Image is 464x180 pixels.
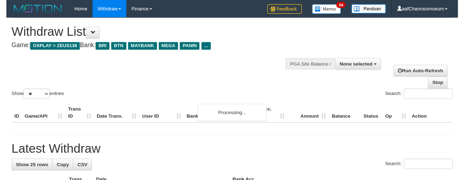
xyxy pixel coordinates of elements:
th: Game/API [16,106,61,126]
label: Search: [389,91,459,102]
span: OXPLAY > ZEUS138 [24,43,75,51]
th: Trans ID [61,106,90,126]
label: Search: [389,163,459,174]
img: panduan.png [355,4,390,14]
th: User ID [137,106,182,126]
img: MOTION_logo.png [5,4,59,14]
th: Status [364,106,386,126]
th: Amount [289,106,332,126]
th: Action [414,106,459,126]
span: BTN [108,43,123,51]
span: MEGA [157,43,177,51]
span: None selected [343,63,376,68]
th: ID [5,106,16,126]
span: MAYBANK [125,43,155,51]
h1: Latest Withdraw [5,146,459,160]
th: Balance [332,106,364,126]
span: 34 [339,2,349,8]
a: Run Auto-Refresh [398,67,453,79]
th: Op [386,106,414,126]
img: Button%20Memo.svg [314,4,344,14]
label: Show entries [5,91,59,102]
a: Show 25 rows [5,163,47,175]
span: BRI [92,43,106,51]
div: Processing... [197,107,267,124]
a: Stop [433,79,453,91]
h1: Withdraw List [5,26,302,40]
th: Date Trans. [90,106,137,126]
select: Showentries [18,91,44,102]
a: Copy [47,163,69,175]
th: Bank Acc. Name [182,106,246,126]
button: None selected [338,60,385,72]
a: CSV [68,163,88,175]
input: Search: [408,91,459,102]
span: ... [200,43,210,51]
span: Copy [52,166,64,172]
input: Search: [408,163,459,174]
h4: Game: Bank: [5,43,302,50]
img: Feedback.jpg [268,4,304,14]
div: PGA Site Balance / [287,60,338,72]
span: CSV [73,166,83,172]
span: PANIN [178,43,198,51]
th: Bank Acc. Number [246,106,289,126]
span: Show 25 rows [10,166,43,172]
